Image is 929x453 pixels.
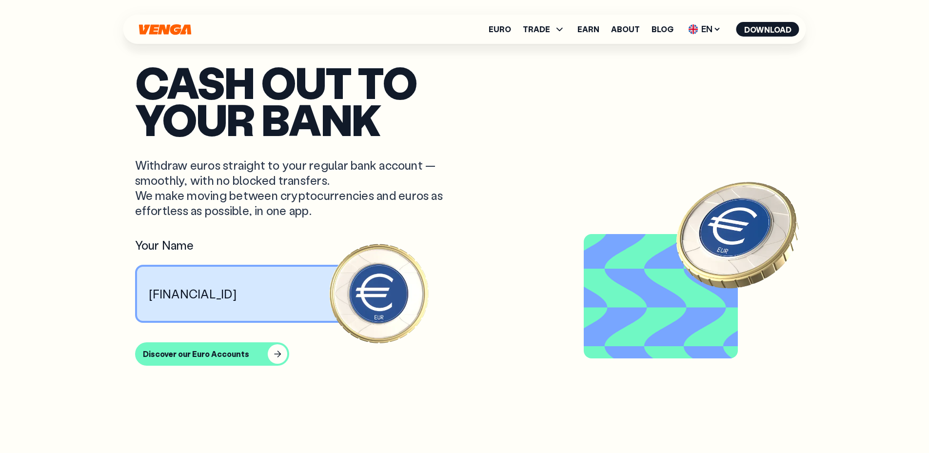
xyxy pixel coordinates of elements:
[135,342,289,366] button: Discover our Euro Accounts
[138,24,193,35] svg: Home
[652,25,673,33] a: Blog
[135,342,794,366] a: Discover our Euro Accounts
[135,63,794,138] p: Cash out to your bank
[523,25,550,33] span: TRADE
[689,24,698,34] img: flag-uk
[577,25,599,33] a: Earn
[135,158,443,218] p: Withdraw euros straight to your regular bank account — smoothly, with no blocked transfers. We ma...
[665,161,811,307] img: EURO coin
[685,21,725,37] span: EN
[489,25,511,33] a: Euro
[588,238,734,355] video: Video background
[523,23,566,35] span: TRADE
[611,25,640,33] a: About
[736,22,799,37] button: Download
[143,349,249,359] div: Discover our Euro Accounts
